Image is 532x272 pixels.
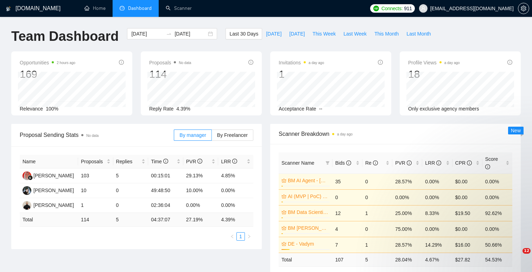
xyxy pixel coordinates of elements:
[84,5,106,11] a: homeHome
[247,234,251,239] span: right
[288,208,328,216] a: BM Data Scientist - [PERSON_NAME]
[392,205,422,221] td: 25.00%
[332,189,362,205] td: 0
[149,58,191,67] span: Proposals
[179,132,206,138] span: By manager
[245,232,253,241] button: right
[266,30,281,38] span: [DATE]
[262,28,285,39] button: [DATE]
[20,213,78,227] td: Total
[23,186,31,195] img: LB
[119,60,124,65] span: info-circle
[421,6,426,11] span: user
[335,160,351,166] span: Bids
[392,221,422,237] td: 75.00%
[408,68,460,81] div: 18
[381,5,403,12] span: Connects:
[20,58,75,67] span: Opportunities
[482,173,512,189] td: 0.00%
[33,201,74,209] div: [PERSON_NAME]
[281,226,286,230] span: crown
[236,232,245,241] li: 1
[485,164,490,169] span: info-circle
[281,241,286,246] span: crown
[6,3,11,14] img: logo
[332,221,362,237] td: 4
[23,202,74,208] a: VS[PERSON_NAME]
[452,173,482,189] td: $0.00
[113,155,148,169] th: Replies
[507,60,512,65] span: info-circle
[113,213,148,227] td: 5
[332,253,362,266] td: 107
[186,159,203,164] span: PVR
[232,159,237,164] span: info-circle
[33,172,74,179] div: [PERSON_NAME]
[362,189,392,205] td: 0
[279,129,512,138] span: Scanner Breakdown
[403,28,435,39] button: Last Month
[11,28,119,45] h1: Team Dashboard
[362,173,392,189] td: 0
[337,132,353,136] time: a day ago
[218,213,253,227] td: 4.39 %
[362,237,392,253] td: 1
[228,232,236,241] li: Previous Page
[179,61,191,65] span: No data
[183,213,218,227] td: 27.19 %
[279,68,324,81] div: 1
[78,169,113,183] td: 103
[226,28,262,39] button: Last 30 Days
[281,194,286,199] span: crown
[279,106,316,112] span: Acceptance Rate
[281,160,314,166] span: Scanner Name
[392,253,422,266] td: 28.04 %
[392,237,422,253] td: 28.57%
[23,201,31,210] img: VS
[166,31,172,37] span: swap-right
[128,5,152,11] span: Dashboard
[46,106,58,112] span: 100%
[285,28,309,39] button: [DATE]
[221,159,237,164] span: LRR
[218,169,253,183] td: 4.85%
[57,61,75,65] time: 2 hours ago
[467,160,472,165] span: info-circle
[131,30,163,38] input: Start date
[148,169,183,183] td: 00:15:01
[20,106,43,112] span: Relevance
[218,198,253,213] td: 0.00%
[245,232,253,241] li: Next Page
[197,159,202,164] span: info-circle
[365,160,378,166] span: Re
[332,237,362,253] td: 7
[166,5,192,11] a: searchScanner
[166,31,172,37] span: to
[237,233,245,240] a: 1
[288,224,328,232] a: BM [PERSON_NAME]
[288,240,328,248] a: DE - Vadym
[175,30,207,38] input: End date
[518,3,529,14] button: setting
[404,5,412,12] span: 911
[78,198,113,213] td: 1
[407,160,412,165] span: info-circle
[392,173,422,189] td: 28.57%
[23,187,74,193] a: LB[PERSON_NAME]
[183,183,218,198] td: 10.00%
[346,160,351,165] span: info-circle
[408,58,460,67] span: Profile Views
[452,189,482,205] td: $0.00
[332,205,362,221] td: 12
[374,30,399,38] span: This Month
[408,106,479,112] span: Only exclusive agency members
[332,173,362,189] td: 35
[218,183,253,198] td: 0.00%
[392,189,422,205] td: 0.00%
[455,160,472,166] span: CPR
[288,177,328,184] a: BM AI Agent - [PERSON_NAME]
[444,61,460,65] time: a day ago
[343,30,367,38] span: Last Week
[378,60,383,65] span: info-circle
[425,160,441,166] span: LRR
